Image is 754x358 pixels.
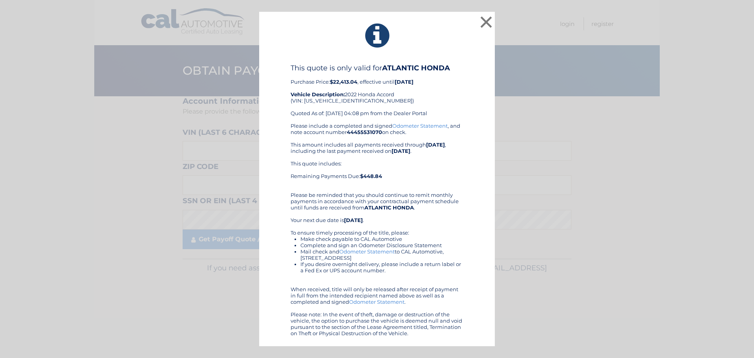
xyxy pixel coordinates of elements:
li: Mail check and to CAL Automotive, [STREET_ADDRESS] [300,248,463,261]
b: $448.84 [360,173,382,179]
b: $22,413.04 [330,79,357,85]
a: Odometer Statement [392,123,448,129]
div: Purchase Price: , effective until 2022 Honda Accord (VIN: [US_VEHICLE_IDENTIFICATION_NUMBER]) Quo... [291,64,463,123]
h4: This quote is only valid for [291,64,463,72]
button: × [478,14,494,30]
b: [DATE] [344,217,363,223]
b: [DATE] [392,148,410,154]
b: ATLANTIC HONDA [382,64,450,72]
a: Odometer Statement [349,299,404,305]
b: [DATE] [395,79,414,85]
li: Complete and sign an Odometer Disclosure Statement [300,242,463,248]
li: If you desire overnight delivery, please include a return label or a Fed Ex or UPS account number. [300,261,463,274]
b: [DATE] [426,141,445,148]
div: This quote includes: Remaining Payments Due: [291,160,463,185]
strong: Vehicle Description: [291,91,345,97]
b: 44455531070 [347,129,382,135]
div: Please include a completed and signed , and note account number on check. This amount includes al... [291,123,463,336]
li: Make check payable to CAL Automotive [300,236,463,242]
b: ATLANTIC HONDA [364,204,414,211]
a: Odometer Statement [339,248,395,255]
